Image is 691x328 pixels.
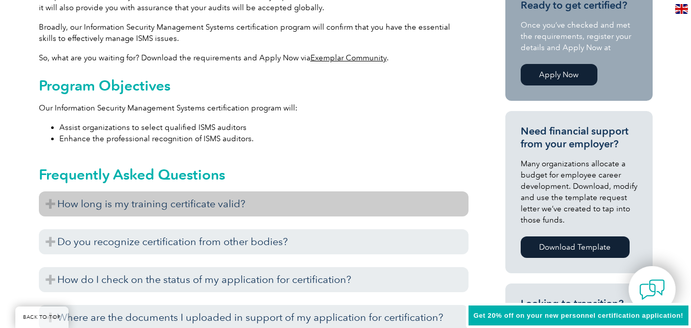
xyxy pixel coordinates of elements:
p: Once you’ve checked and met the requirements, register your details and Apply Now at [521,19,637,53]
a: BACK TO TOP [15,307,69,328]
img: en [675,4,688,14]
h3: Looking to transition? [521,297,637,310]
p: Many organizations allocate a budget for employee career development. Download, modify and use th... [521,158,637,226]
h3: Need financial support from your employer? [521,125,637,150]
h3: How do I check on the status of my application for certification? [39,267,469,292]
p: So, what are you waiting for? Download the requirements and Apply Now via . [39,52,469,63]
span: Get 20% off on your new personnel certification application! [474,312,683,319]
li: Enhance the professional recognition of ISMS auditors. [59,133,469,144]
p: Broadly, our Information Security Management Systems certification program will confirm that you ... [39,21,469,44]
h2: Frequently Asked Questions [39,166,469,183]
h2: Program Objectives [39,77,469,94]
a: Download Template [521,236,630,258]
h3: How long is my training certificate valid? [39,191,469,216]
a: Exemplar Community [310,53,387,62]
a: Apply Now [521,64,597,85]
p: Our Information Security Management Systems certification program will: [39,102,469,114]
li: Assist organizations to select qualified ISMS auditors [59,122,469,133]
h3: Do you recognize certification from other bodies? [39,229,469,254]
img: contact-chat.png [639,277,665,302]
